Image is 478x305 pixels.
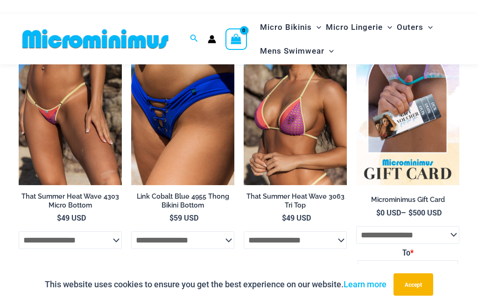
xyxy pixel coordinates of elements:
[244,31,347,186] img: That Summer Heat Wave 3063 Tri Top 01
[19,192,122,213] a: That Summer Heat Wave 4303 Micro Bottom
[408,208,442,217] bdi: 500 USD
[169,213,174,222] span: $
[312,15,321,39] span: Menu Toggle
[225,28,247,50] a: View Shopping Cart, empty
[131,31,234,186] a: Link Cobalt Blue 4955 Bottom 02Link Cobalt Blue 4955 Bottom 03Link Cobalt Blue 4955 Bottom 03
[19,192,122,209] h2: That Summer Heat Wave 4303 Micro Bottom
[258,39,336,63] a: Mens SwimwearMenu ToggleMenu Toggle
[282,213,311,222] bdi: 49 USD
[131,192,234,213] a: Link Cobalt Blue 4955 Thong Bikini Bottom
[423,15,433,39] span: Menu Toggle
[397,15,423,39] span: Outers
[190,33,198,45] a: Search icon link
[326,15,383,39] span: Micro Lingerie
[376,208,380,217] span: $
[394,273,433,296] button: Accept
[244,31,347,186] a: That Summer Heat Wave 3063 Tri Top 01That Summer Heat Wave 3063 Tri Top 4303 Micro Bottom 02That ...
[244,192,347,213] a: That Summer Heat Wave 3063 Tri Top
[208,35,216,43] a: Account icon link
[356,31,459,186] img: Featured Gift Card
[57,213,86,222] bdi: 49 USD
[376,208,401,217] bdi: 0 USD
[394,15,435,39] a: OutersMenu ToggleMenu Toggle
[19,31,122,186] img: That Summer Heat Wave Micro Bottom 01
[131,192,234,209] h2: Link Cobalt Blue 4955 Thong Bikini Bottom
[256,14,459,64] nav: Site Navigation
[260,39,324,63] span: Mens Swimwear
[356,195,459,204] h2: Microminimus Gift Card
[356,195,459,208] a: Microminimus Gift Card
[344,279,387,289] a: Learn more
[57,213,61,222] span: $
[323,15,394,39] a: Micro LingerieMenu ToggleMenu Toggle
[356,208,459,218] span: –
[244,192,347,209] h2: That Summer Heat Wave 3063 Tri Top
[282,213,286,222] span: $
[19,28,172,49] img: MM SHOP LOGO FLAT
[260,15,312,39] span: Micro Bikinis
[131,31,234,186] img: Link Cobalt Blue 4955 Bottom 02
[358,245,458,260] label: To
[258,15,323,39] a: Micro BikinisMenu ToggleMenu Toggle
[45,277,387,291] p: This website uses cookies to ensure you get the best experience on our website.
[383,15,392,39] span: Menu Toggle
[408,208,413,217] span: $
[410,248,414,257] abbr: Required field
[169,213,198,222] bdi: 59 USD
[324,39,334,63] span: Menu Toggle
[19,31,122,186] a: That Summer Heat Wave Micro Bottom 01That Summer Heat Wave Micro Bottom 02That Summer Heat Wave M...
